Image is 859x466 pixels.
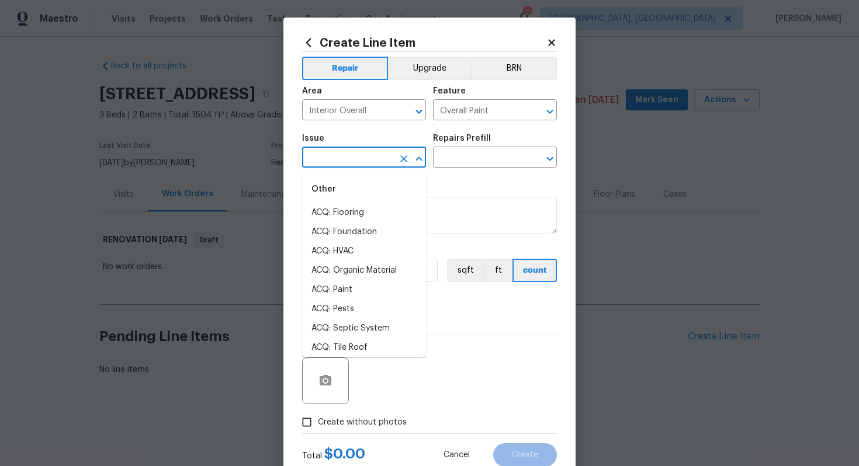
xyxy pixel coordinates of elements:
[302,36,546,49] h2: Create Line Item
[447,259,483,282] button: sqft
[302,87,322,95] h5: Area
[302,203,426,222] li: ACQ: Flooring
[483,259,512,282] button: ft
[433,134,491,142] h5: Repairs Prefill
[302,261,426,280] li: ACQ: Organic Material
[318,416,407,429] span: Create without photos
[302,300,426,319] li: ACQ: Pests
[444,451,470,460] span: Cancel
[302,242,426,261] li: ACQ: HVAC
[302,448,365,462] div: Total
[411,151,427,167] button: Close
[302,338,426,357] li: ACQ: Tile Roof
[302,175,426,203] div: Other
[302,134,324,142] h5: Issue
[411,103,427,120] button: Open
[512,451,538,460] span: Create
[396,151,412,167] button: Clear
[471,57,557,80] button: BRN
[302,280,426,300] li: ACQ: Paint
[324,447,365,461] span: $ 0.00
[388,57,472,80] button: Upgrade
[302,57,388,80] button: Repair
[512,259,557,282] button: count
[302,222,426,242] li: ACQ: Foundation
[542,151,558,167] button: Open
[542,103,558,120] button: Open
[433,87,466,95] h5: Feature
[302,319,426,338] li: ACQ: Septic System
